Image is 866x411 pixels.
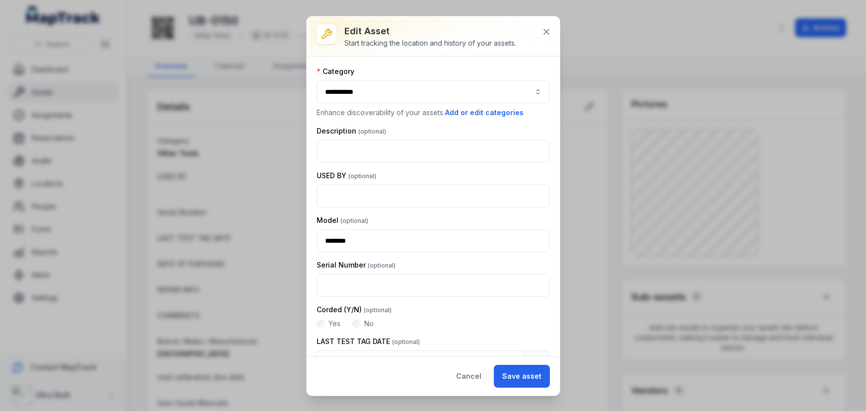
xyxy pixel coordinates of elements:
[317,215,368,225] label: Model
[523,350,550,373] button: Calendar
[445,107,524,118] button: Add or edit categories
[344,38,516,48] div: Start tracking the location and history of your assets.
[344,24,516,38] h3: Edit asset
[317,260,396,270] label: Serial Number
[329,319,340,329] label: Yes
[494,365,550,388] button: Save asset
[364,319,374,329] label: No
[317,337,420,346] label: LAST TEST TAG DATE
[317,67,354,76] label: Category
[448,365,490,388] button: Cancel
[317,305,392,315] label: Corded (Y/N)
[317,171,376,181] label: USED BY
[317,126,386,136] label: Description
[317,107,550,118] p: Enhance discoverability of your assets.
